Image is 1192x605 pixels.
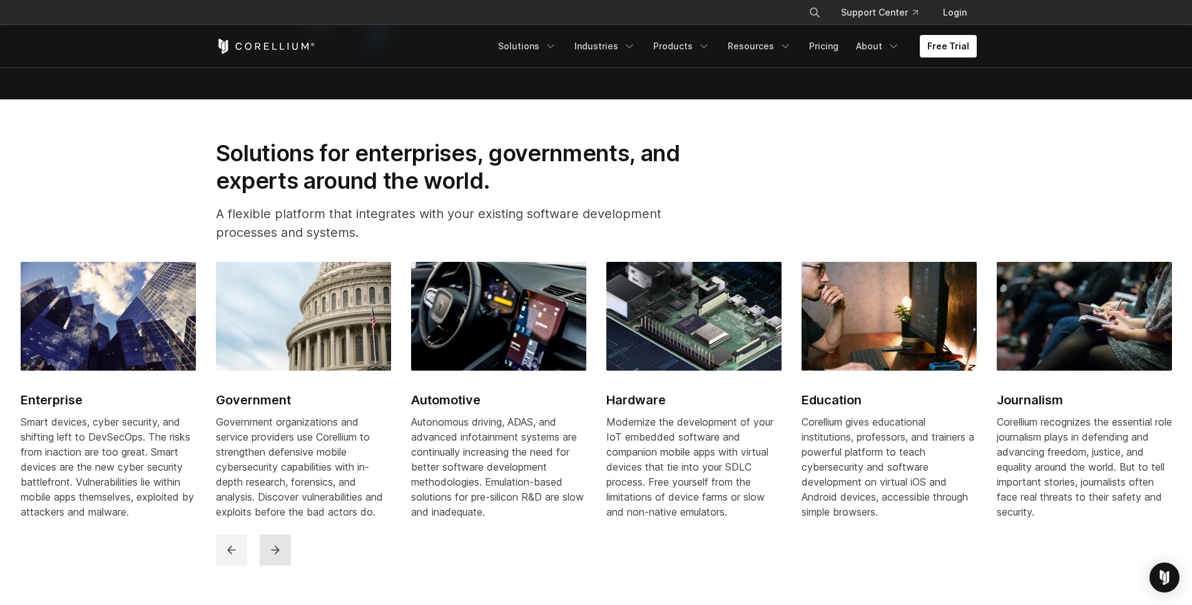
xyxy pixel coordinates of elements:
[606,391,782,409] h2: Hardware
[997,262,1172,371] img: Journalism
[997,391,1172,409] h2: Journalism
[21,262,196,371] img: Enterprise
[216,414,391,519] div: Government organizations and service providers use Corellium to strengthen defensive mobile cyber...
[216,262,391,534] a: Government Government Government organizations and service providers use Corellium to strengthen ...
[848,35,907,57] a: About
[646,35,718,57] a: Products
[491,35,977,57] div: Navigation Menu
[216,262,391,371] img: Government
[216,39,315,54] a: Corellium Home
[606,416,773,518] span: Modernize the development of your IoT embedded software and companion mobile apps with virtual de...
[802,262,977,534] a: Education Education Corellium gives educational institutions, professors, and trainers a powerful...
[606,262,782,371] img: Hardware
[831,1,928,24] a: Support Center
[802,262,977,371] img: Education
[411,262,586,371] img: Automotive
[567,35,643,57] a: Industries
[216,534,247,566] button: previous
[411,414,586,519] div: Autonomous driving, ADAS, and advanced infotainment systems are continually increasing the need f...
[802,414,977,519] div: Corellium gives educational institutions, professors, and trainers a powerful platform to teach c...
[411,391,586,409] h2: Automotive
[216,204,715,242] p: A flexible platform that integrates with your existing software development processes and systems.
[997,414,1172,519] div: Corellium recognizes the essential role journalism plays in defending and advancing freedom, just...
[260,534,291,566] button: next
[920,35,977,57] a: Free Trial
[21,391,196,409] h2: Enterprise
[216,139,715,195] h2: Solutions for enterprises, governments, and experts around the world.
[491,35,564,57] a: Solutions
[411,262,586,534] a: Automotive Automotive Autonomous driving, ADAS, and advanced infotainment systems are continually...
[606,262,782,534] a: Hardware Hardware Modernize the development of your IoT embedded software and companion mobile ap...
[803,1,826,24] button: Search
[21,414,196,519] div: Smart devices, cyber security, and shifting left to DevSecOps. The risks from inaction are too gr...
[802,35,846,57] a: Pricing
[793,1,977,24] div: Navigation Menu
[933,1,977,24] a: Login
[216,391,391,409] h2: Government
[720,35,799,57] a: Resources
[1149,562,1179,592] div: Open Intercom Messenger
[802,391,977,409] h2: Education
